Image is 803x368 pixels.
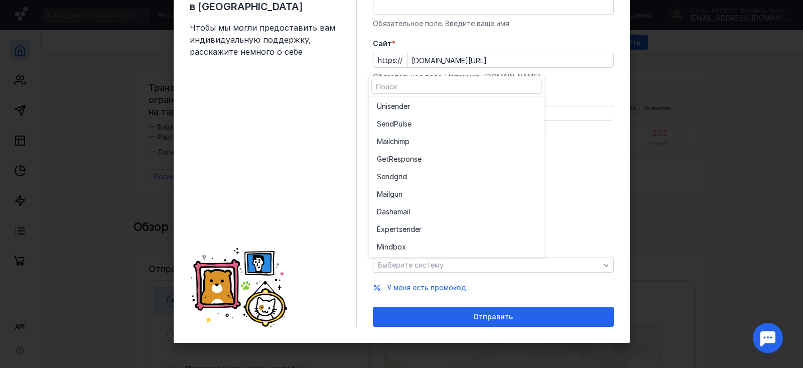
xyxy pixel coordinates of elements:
[369,203,545,220] button: Dashamail
[372,79,542,93] input: Поиск
[190,22,340,58] span: Чтобы мы могли предоставить вам индивидуальную поддержку, расскажите немного о себе
[401,172,407,182] span: id
[377,101,408,111] span: Unisende
[377,119,408,129] span: SendPuls
[377,242,393,252] span: Mind
[408,101,410,111] span: r
[382,154,422,164] span: etResponse
[373,258,614,273] button: Выберите систему
[373,19,614,29] div: Обязательное поле. Введите ваше имя
[385,224,422,234] span: pertsender
[377,154,382,164] span: G
[393,242,406,252] span: box
[408,119,412,129] span: e
[369,133,545,150] button: Mailchimp
[377,137,405,147] span: Mailchim
[369,185,545,203] button: Mailgun
[369,97,545,258] div: grid
[387,283,466,292] span: У меня есть промокод
[373,72,614,82] div: Обязательное поле. Например: [DOMAIN_NAME]
[369,238,545,256] button: Mindbox
[378,261,444,269] span: Выберите систему
[390,189,403,199] span: gun
[369,150,545,168] button: GetResponse
[377,207,409,217] span: Dashamai
[369,220,545,238] button: Expertsender
[369,256,545,273] button: Getcourse
[377,189,390,199] span: Mail
[405,137,410,147] span: p
[377,224,385,234] span: Ex
[369,97,545,115] button: Unisender
[387,283,466,293] button: У меня есть промокод
[373,307,614,327] button: Отправить
[409,207,410,217] span: l
[373,39,392,49] span: Cайт
[473,313,513,321] span: Отправить
[369,115,545,133] button: SendPulse
[369,168,545,185] button: Sendgrid
[377,172,401,182] span: Sendgr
